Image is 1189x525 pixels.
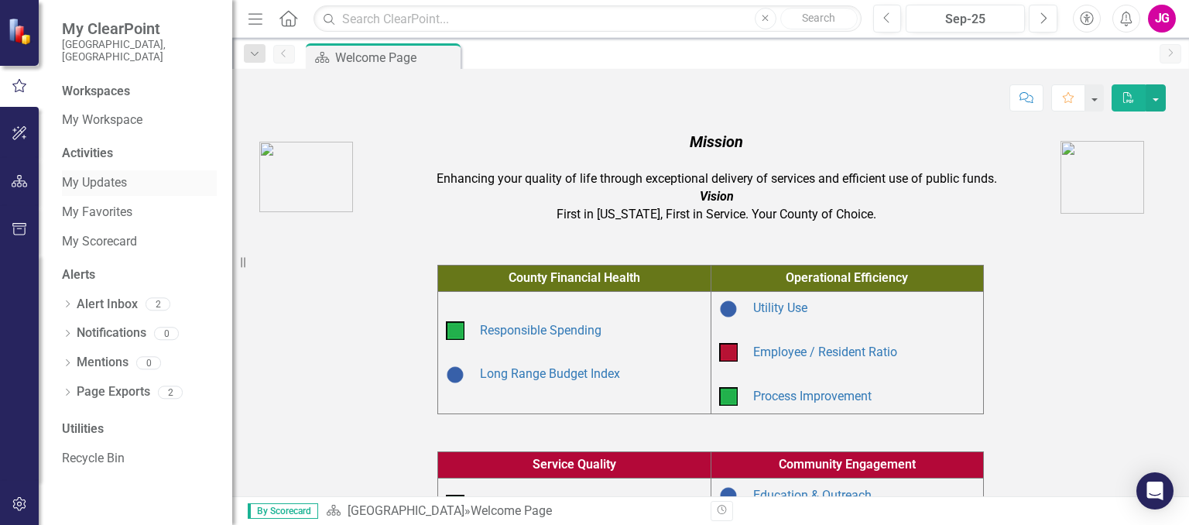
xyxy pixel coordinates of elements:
img: Below Plan [719,343,738,362]
img: ClearPoint Strategy [8,18,35,45]
span: Service Quality [533,457,616,472]
a: My Favorites [62,204,217,221]
div: Sep-25 [911,10,1019,29]
span: County Financial Health [509,270,640,285]
button: Sep-25 [906,5,1025,33]
a: My Workspace [62,112,217,129]
div: 0 [154,327,179,340]
div: Utilities [62,420,217,438]
em: Mission [690,132,743,151]
img: On Target [446,321,464,340]
div: Welcome Page [335,48,457,67]
span: Community Engagement [779,457,916,472]
div: Workspaces [62,83,130,101]
div: Welcome Page [471,503,552,518]
a: Utility Use [753,300,807,315]
a: Page Exports [77,383,150,401]
a: Recycle Bin [62,450,217,468]
a: Long Range Budget Index [480,366,620,381]
span: My ClearPoint [62,19,217,38]
img: AC_Logo.png [259,142,353,212]
a: Education & Outreach [753,488,872,503]
a: My Updates [62,174,217,192]
a: Alert Inbox [77,296,138,314]
div: 2 [158,386,183,399]
span: Search [802,12,835,24]
img: AA%20logo.png [1061,141,1144,214]
span: By Scorecard [248,503,318,519]
div: » [326,503,699,520]
a: My Scorecard [62,233,217,251]
a: Mentions [77,354,128,372]
div: Open Intercom Messenger [1136,472,1174,510]
img: Baselining [719,300,738,318]
div: Alerts [62,266,217,284]
div: 0 [136,356,161,369]
a: Process Improvement [753,389,872,403]
td: Enhancing your quality of life through exceptional delivery of services and efficient use of publ... [377,127,1057,228]
img: On Target [446,495,464,513]
a: Responsible Spending [480,323,601,338]
button: Search [780,8,858,29]
a: [GEOGRAPHIC_DATA] [348,503,464,518]
img: On Target [719,387,738,406]
small: [GEOGRAPHIC_DATA], [GEOGRAPHIC_DATA] [62,38,217,63]
a: Employee / Resident Ratio [753,345,897,359]
button: JG [1148,5,1176,33]
em: Vision [700,189,734,204]
a: Notifications [77,324,146,342]
img: Baselining [719,486,738,505]
span: Operational Efficiency [786,270,908,285]
div: Activities [62,145,217,163]
input: Search ClearPoint... [314,5,861,33]
img: Baselining [446,365,464,384]
div: 2 [146,298,170,311]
